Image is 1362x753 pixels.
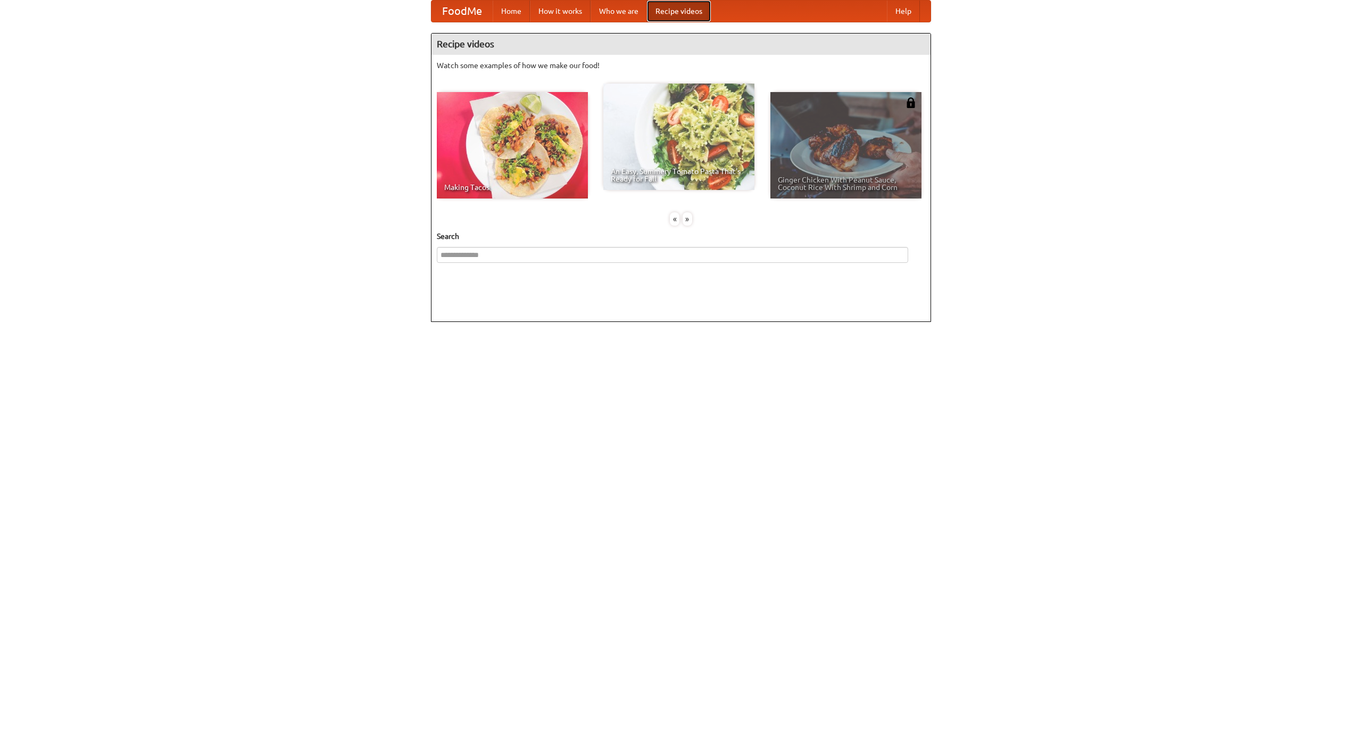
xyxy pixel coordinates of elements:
img: 483408.png [906,97,916,108]
span: An Easy, Summery Tomato Pasta That's Ready for Fall [611,168,747,183]
div: « [670,212,679,226]
h4: Recipe videos [431,34,931,55]
a: Recipe videos [647,1,711,22]
a: Home [493,1,530,22]
p: Watch some examples of how we make our food! [437,60,925,71]
a: Who we are [591,1,647,22]
a: FoodMe [431,1,493,22]
a: Making Tacos [437,92,588,198]
a: How it works [530,1,591,22]
div: » [683,212,692,226]
h5: Search [437,231,925,242]
a: An Easy, Summery Tomato Pasta That's Ready for Fall [603,84,754,190]
a: Help [887,1,920,22]
span: Making Tacos [444,184,580,191]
